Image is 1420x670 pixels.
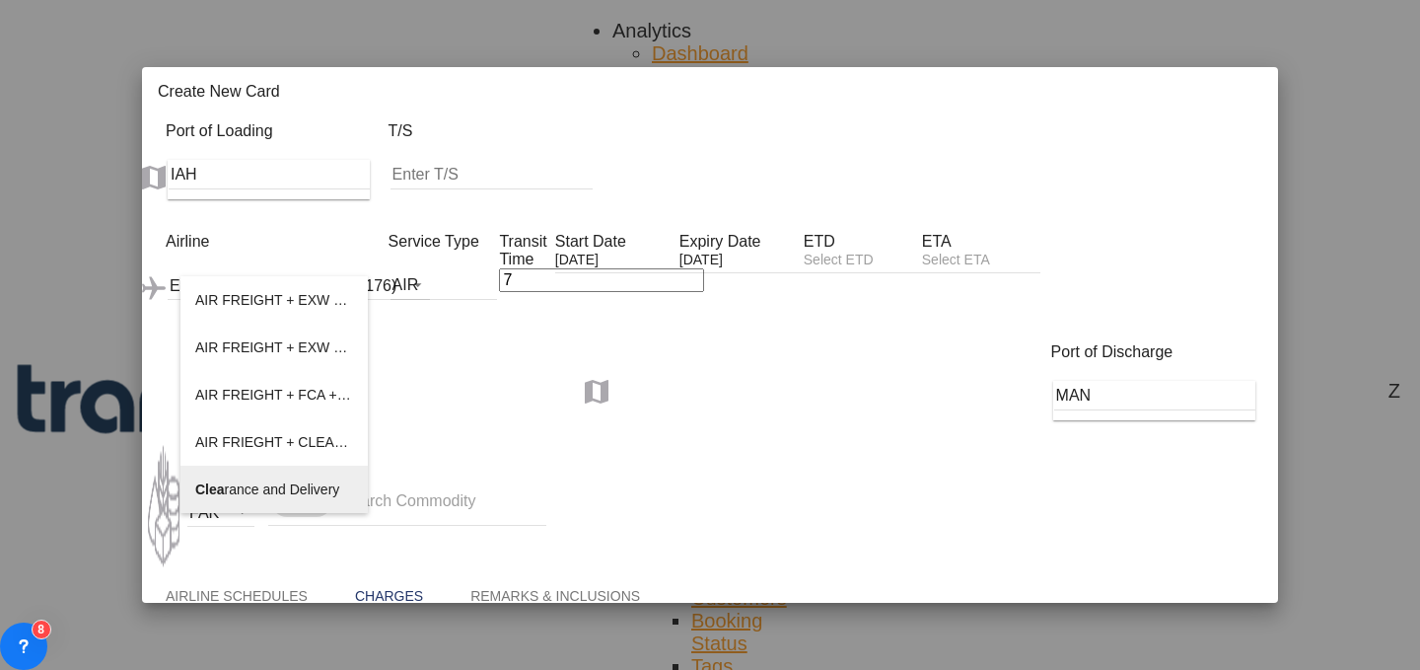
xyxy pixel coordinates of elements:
[1051,343,1173,360] label: Port of Discharge
[555,252,679,272] input: Start Date
[389,233,479,250] label: Service Type
[168,270,430,300] md-select: Select Airline: Emirates (370-EK-176-AE / 176)
[341,485,538,517] input: Chips input.
[195,292,533,308] span: AIR FREIGHT + EXW + CLEARANCE AND DELIVERY
[170,277,396,294] div: Emirates (370-EK-176-AE / 176)
[922,233,952,250] label: ETA
[679,233,761,250] label: Expiry Date
[142,572,664,620] md-pagination-wrapper: Use the left and right arrow keys to navigate between tabs
[195,387,530,403] span: AIR FREIGHT + FCA + CLEARANCE AND DELIVERY
[1054,381,1255,410] input: Enter Port of Discharge
[331,572,447,620] md-tab-item: Charges
[195,434,487,450] span: AIR FRIEGHT + CLEARANCE AND DELIVERY
[195,482,339,497] span: Clearance and Delivery
[166,122,273,139] label: Port of Loading
[166,233,209,250] label: Airline
[555,233,626,250] label: Start Date
[150,75,1231,114] div: Create New Card
[679,252,804,272] input: Expiry Date
[195,482,225,497] span: Clea
[142,440,185,572] img: cargo.png
[389,122,413,139] label: T/S
[1239,83,1262,107] md-icon: icon-close fg-AAA8AD m-0 pointer
[142,67,1278,603] md-dialog: Create New Card ...
[922,252,1040,272] input: Select ETA
[169,160,370,189] input: Enter Port of Loading
[804,233,835,250] label: ETD
[390,270,498,300] input: Enter Service Type
[499,268,704,292] input: 0
[447,572,664,620] md-tab-item: Remarks & Inclusions
[390,160,593,189] input: Enter T/S
[142,572,331,620] md-tab-item: Airline Schedules
[499,233,546,267] label: Transit Time
[804,252,922,272] input: Select ETD
[195,339,629,355] span: AIR FREIGHT + EXW + DESTINATION CLEARANCE AND DELIVERY
[268,478,546,525] md-chips-wrap: Chips container. Use arrow keys to select chips.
